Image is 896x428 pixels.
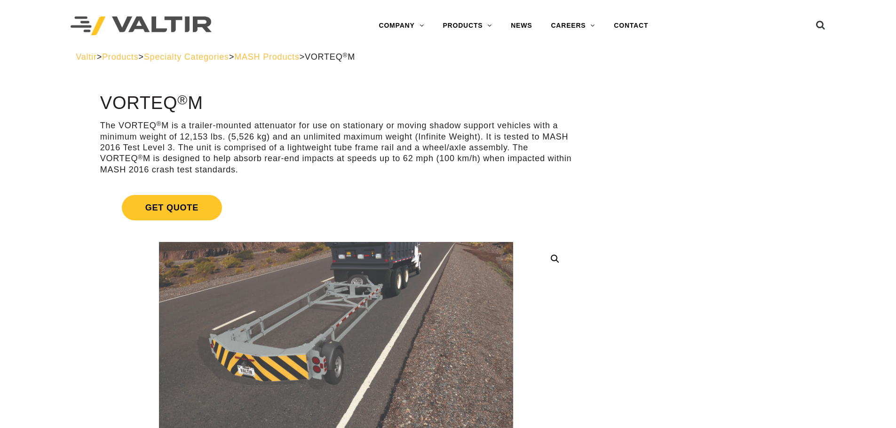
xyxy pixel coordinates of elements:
div: > > > > [76,52,820,62]
a: COMPANY [369,16,433,35]
sup: ® [342,52,348,59]
a: PRODUCTS [433,16,501,35]
img: Valtir [71,16,212,36]
a: NEWS [501,16,541,35]
span: Get Quote [122,195,222,220]
sup: ® [177,92,188,107]
sup: ® [156,120,161,127]
span: VORTEQ M [305,52,355,62]
a: MASH Products [234,52,299,62]
a: Specialty Categories [144,52,229,62]
a: Get Quote [100,184,572,232]
a: CONTACT [604,16,658,35]
a: CAREERS [541,16,604,35]
a: Valtir [76,52,96,62]
p: The VORTEQ M is a trailer-mounted attenuator for use on stationary or moving shadow support vehic... [100,120,572,175]
a: Products [102,52,138,62]
h1: VORTEQ M [100,93,572,113]
sup: ® [138,154,143,161]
